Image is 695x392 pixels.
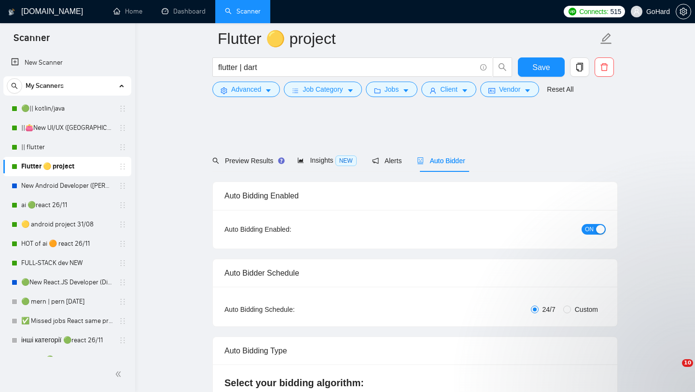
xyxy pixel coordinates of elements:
span: user [430,87,436,94]
span: Insights [297,156,356,164]
span: Preview Results [212,157,282,165]
a: інші категорії 🟢react 26/11 [21,331,113,350]
a: searchScanner [225,7,261,15]
span: search [212,157,219,164]
span: ON [585,224,594,235]
button: userClientcaret-down [421,82,476,97]
span: holder [119,143,126,151]
button: Save [518,57,565,77]
a: 🟡 android project 31/08 [21,215,113,234]
span: user [633,8,640,15]
a: 🟢 mern | pern [DATE] [21,292,113,311]
button: setting [676,4,691,19]
span: holder [119,163,126,170]
a: ✅ Missed jobs React same project 23/08 [21,311,113,331]
span: delete [595,63,613,71]
span: Alerts [372,157,402,165]
span: holder [119,124,126,132]
a: New Android Developer ([PERSON_NAME]) [21,176,113,196]
button: copy [570,57,589,77]
span: bars [292,87,299,94]
span: caret-down [347,87,354,94]
a: setting [676,8,691,15]
span: info-circle [480,64,486,70]
span: holder [119,259,126,267]
li: New Scanner [3,53,131,72]
span: caret-down [265,87,272,94]
span: Auto Bidder [417,157,465,165]
button: barsJob Categorycaret-down [284,82,361,97]
span: caret-down [524,87,531,94]
a: dashboardDashboard [162,7,206,15]
a: Ex Dima 🟢react 12/11 [21,350,113,369]
span: double-left [115,369,125,379]
input: Scanner name... [218,27,598,51]
a: homeHome [113,7,142,15]
span: NEW [335,155,357,166]
a: ai 🟢react 26/11 [21,196,113,215]
span: holder [119,279,126,286]
a: 🟢New React.JS Developer (Dima H) [21,273,113,292]
span: Client [440,84,458,95]
div: Auto Bidding Enabled [224,182,606,210]
span: search [493,63,512,71]
span: holder [119,356,126,364]
span: area-chart [297,157,304,164]
a: Reset All [547,84,573,95]
button: idcardVendorcaret-down [480,82,539,97]
span: Scanner [6,31,57,51]
span: 515 [611,6,621,17]
div: Tooltip anchor [277,156,286,165]
span: setting [676,8,691,15]
span: caret-down [461,87,468,94]
span: holder [119,221,126,228]
span: My Scanners [26,76,64,96]
span: idcard [488,87,495,94]
span: holder [119,317,126,325]
a: ||👛New UI/UX ([GEOGRAPHIC_DATA]) [21,118,113,138]
iframe: Intercom live chat [662,359,685,382]
span: holder [119,105,126,112]
button: search [7,78,22,94]
span: Advanced [231,84,261,95]
a: FULL-STACK dev NEW [21,253,113,273]
button: folderJobscaret-down [366,82,418,97]
h4: Select your bidding algorithm: [224,376,606,390]
span: robot [417,157,424,164]
input: Search Freelance Jobs... [218,61,476,73]
span: holder [119,298,126,306]
img: upwork-logo.png [569,8,576,15]
span: Job Category [303,84,343,95]
a: HOT of ai 🟠 react 26/11 [21,234,113,253]
span: holder [119,336,126,344]
div: Auto Bidding Schedule: [224,304,351,315]
button: search [493,57,512,77]
span: copy [570,63,589,71]
span: search [7,83,22,89]
a: Flutter 🟡 project [21,157,113,176]
span: edit [600,32,612,45]
a: || flutter [21,138,113,157]
span: Connects: [579,6,608,17]
span: folder [374,87,381,94]
span: setting [221,87,227,94]
a: New Scanner [11,53,124,72]
span: Save [532,61,550,73]
button: settingAdvancedcaret-down [212,82,280,97]
span: 10 [682,359,693,367]
span: holder [119,182,126,190]
div: Auto Bidder Schedule [224,259,606,287]
div: Auto Bidding Enabled: [224,224,351,235]
div: Auto Bidding Type [224,337,606,364]
span: holder [119,240,126,248]
span: caret-down [403,87,409,94]
img: logo [8,4,15,20]
span: holder [119,201,126,209]
span: Jobs [385,84,399,95]
a: 🟢|| kotlin/java [21,99,113,118]
span: notification [372,157,379,164]
span: Vendor [499,84,520,95]
button: delete [595,57,614,77]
